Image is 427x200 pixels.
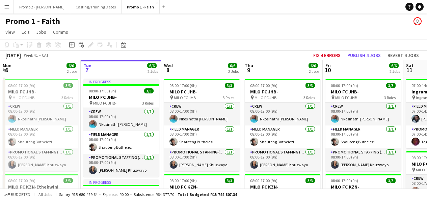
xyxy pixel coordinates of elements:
[325,184,401,190] h3: MILO FC KZN-
[303,95,315,100] span: 3 Roles
[164,62,173,68] span: Wed
[223,95,234,100] span: 3 Roles
[22,29,29,35] span: Edit
[178,192,237,197] span: Total Budgeted R15 744 807.34
[250,178,277,183] span: 08:00-17:00 (9h)
[305,178,315,183] span: 3/3
[250,83,277,88] span: 08:00-17:00 (9h)
[83,79,159,177] app-job-card: In progress08:00-17:00 (9h)3/3MILO FC JHB- MILO FC JHB-3 RolesCrew1/108:00-17:00 (9h)Nkosinathi [...
[164,103,240,125] app-card-role: Crew1/108:00-17:00 (9h)Nkosinathi [PERSON_NAME]
[225,83,234,88] span: 3/3
[42,53,49,58] div: CAT
[389,63,399,68] span: 6/6
[345,51,383,60] button: Publish 4 jobs
[385,51,422,60] button: Revert 4 jobs
[169,178,197,183] span: 08:00-17:00 (9h)
[66,63,76,68] span: 6/6
[142,101,154,106] span: 3 Roles
[325,89,401,95] h3: MILO FC JHB-
[67,69,77,74] div: 2 Jobs
[5,52,21,59] div: [DATE]
[335,95,358,100] span: MILO FC JHB-
[61,95,73,100] span: 3 Roles
[83,62,91,68] span: Tue
[390,69,400,74] div: 2 Jobs
[33,28,49,36] a: Jobs
[5,29,15,35] span: View
[386,178,396,183] span: 3/3
[413,17,422,25] app-user-avatar: Tesa Nicolau
[386,83,396,88] span: 3/3
[309,69,319,74] div: 2 Jobs
[22,53,39,58] span: Week 41
[83,108,159,131] app-card-role: Crew1/108:00-17:00 (9h)Nkosinathi [PERSON_NAME]
[3,89,78,95] h3: MILO FC JHB-
[305,83,315,88] span: 3/3
[311,51,343,60] button: Fix 4 errors
[63,178,73,183] span: 3/3
[325,79,401,171] app-job-card: 08:00-17:00 (9h)3/3MILO FC JHB- MILO FC JHB-3 RolesCrew1/108:00-17:00 (9h)Nkosinathi [PERSON_NAME...
[245,184,320,190] h3: MILO FC KZN-
[325,103,401,125] app-card-role: Crew1/108:00-17:00 (9h)Nkosinathi [PERSON_NAME]
[3,79,78,171] app-job-card: 08:00-17:00 (9h)3/3MILO FC JHB- MILO FC JHB-3 RolesCrew1/108:00-17:00 (9h)Nkosinathi [PERSON_NAME...
[50,28,71,36] a: Comms
[53,29,68,35] span: Comms
[83,131,159,154] app-card-role: Field Manager1/108:00-17:00 (9h)Shauteng Buthelezi
[228,63,237,68] span: 6/6
[122,0,160,13] button: Promo 1 - Faith
[11,192,30,197] span: Budgeted
[244,66,253,74] span: 9
[63,83,73,88] span: 3/3
[8,83,35,88] span: 08:00-17:00 (9h)
[3,103,78,125] app-card-role: Crew1/108:00-17:00 (9h)Nkosinathi [PERSON_NAME]
[37,192,53,197] span: All jobs
[164,125,240,148] app-card-role: Field Manager1/108:00-17:00 (9h)Shauteng Buthelezi
[2,66,11,74] span: 6
[325,148,401,171] app-card-role: Promotional Staffing (Brand Ambassadors)1/108:00-17:00 (9h)[PERSON_NAME] Khuzwayo
[3,148,78,171] app-card-role: Promotional Staffing (Brand Ambassadors)1/108:00-17:00 (9h)[PERSON_NAME] Khuzwayo
[70,0,122,13] button: Casting/Training Dates
[245,103,320,125] app-card-role: Crew1/108:00-17:00 (9h)Nkosinathi [PERSON_NAME]
[148,69,158,74] div: 2 Jobs
[144,88,154,93] span: 3/3
[83,94,159,100] h3: MILO FC JHB-
[228,69,239,74] div: 2 Jobs
[3,184,78,196] h3: MILO FC KZN-Ethekwini Games- Chess & Boxing
[83,154,159,177] app-card-role: Promotional Staffing (Brand Ambassadors)1/108:00-17:00 (9h)[PERSON_NAME] Khuzwayo
[174,95,197,100] span: MILO FC JHB-
[331,83,358,88] span: 08:00-17:00 (9h)
[5,16,60,26] h1: Promo 1 - Faith
[147,63,157,68] span: 6/6
[245,125,320,148] app-card-role: Field Manager1/108:00-17:00 (9h)Shauteng Buthelezi
[325,125,401,148] app-card-role: Field Manager1/108:00-17:00 (9h)Shauteng Buthelezi
[169,83,197,88] span: 08:00-17:00 (9h)
[3,125,78,148] app-card-role: Field Manager1/108:00-17:00 (9h)Shauteng Buthelezi
[3,191,31,198] button: Budgeted
[8,178,35,183] span: 08:00-17:00 (9h)
[164,79,240,171] app-job-card: 08:00-17:00 (9h)3/3MILO FC JHB- MILO FC JHB-3 RolesCrew1/108:00-17:00 (9h)Nkosinathi [PERSON_NAME...
[405,66,413,74] span: 11
[255,95,278,100] span: MILO FC JHB-
[3,62,11,68] span: Mon
[245,89,320,95] h3: MILO FC JHB-
[93,101,116,106] span: MILO FC JHB-
[245,79,320,171] app-job-card: 08:00-17:00 (9h)3/3MILO FC JHB- MILO FC JHB-3 RolesCrew1/108:00-17:00 (9h)Nkosinathi [PERSON_NAME...
[164,184,240,190] h3: MILO FC KZN-
[225,178,234,183] span: 3/3
[325,62,331,68] span: Fri
[324,66,331,74] span: 10
[245,62,253,68] span: Thu
[164,148,240,171] app-card-role: Promotional Staffing (Brand Ambassadors)1/108:00-17:00 (9h)[PERSON_NAME] Khuzwayo
[384,95,396,100] span: 3 Roles
[309,63,318,68] span: 6/6
[331,178,358,183] span: 08:00-17:00 (9h)
[83,79,159,84] div: In progress
[19,28,32,36] a: Edit
[83,179,159,185] div: In progress
[82,66,91,74] span: 7
[3,28,18,36] a: View
[89,88,116,93] span: 08:00-17:00 (9h)
[164,89,240,95] h3: MILO FC JHB-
